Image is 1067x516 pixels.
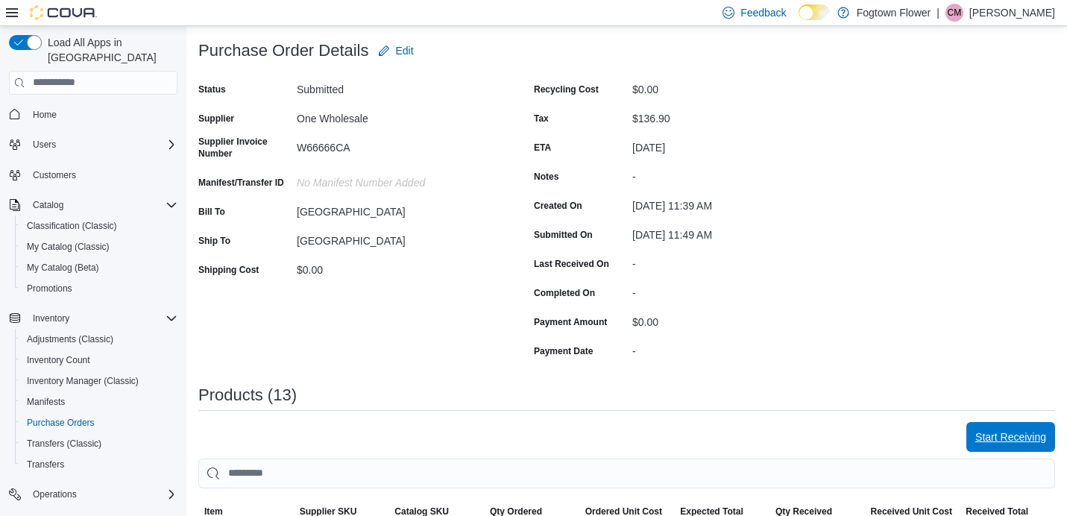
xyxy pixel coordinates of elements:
span: Inventory [33,312,69,324]
button: Transfers [15,454,183,475]
label: Ship To [198,235,230,247]
label: Recycling Cost [534,84,599,95]
span: Inventory Manager (Classic) [27,375,139,387]
h3: Products (13) [198,386,297,404]
div: [DATE] [632,136,832,154]
div: Submitted [297,78,497,95]
button: Manifests [15,391,183,412]
div: $0.00 [297,258,497,276]
span: CM [948,4,962,22]
span: Transfers [21,456,177,473]
button: Transfers (Classic) [15,433,183,454]
div: No Manifest Number added [297,171,497,189]
button: Edit [372,36,420,66]
label: ETA [534,142,551,154]
span: Transfers (Classic) [21,435,177,453]
div: $0.00 [632,78,832,95]
div: - [632,252,832,270]
button: My Catalog (Beta) [15,257,183,278]
h3: Purchase Order Details [198,42,369,60]
a: Transfers (Classic) [21,435,107,453]
label: Manifest/Transfer ID [198,177,284,189]
button: Users [3,134,183,155]
img: Cova [30,5,97,20]
span: Operations [27,485,177,503]
p: [PERSON_NAME] [969,4,1055,22]
span: Classification (Classic) [21,217,177,235]
span: Classification (Classic) [27,220,117,232]
span: Manifests [21,393,177,411]
button: Inventory Manager (Classic) [15,371,183,391]
label: Tax [534,113,549,125]
span: Operations [33,488,77,500]
a: Adjustments (Classic) [21,330,119,348]
div: [GEOGRAPHIC_DATA] [297,229,497,247]
span: Inventory Count [21,351,177,369]
input: Dark Mode [799,4,830,20]
div: $0.00 [632,310,832,328]
label: Payment Amount [534,316,607,328]
button: Purchase Orders [15,412,183,433]
label: Created On [534,200,582,212]
span: My Catalog (Classic) [27,241,110,253]
span: Catalog [27,196,177,214]
div: W66666CA [297,136,497,154]
div: - [632,165,832,183]
button: Catalog [3,195,183,215]
span: Start Receiving [975,430,1046,444]
a: Inventory Manager (Classic) [21,372,145,390]
span: My Catalog (Beta) [27,262,99,274]
span: Transfers [27,459,64,471]
label: Shipping Cost [198,264,259,276]
button: Home [3,104,183,125]
span: Adjustments (Classic) [21,330,177,348]
p: | [937,4,939,22]
a: Customers [27,166,82,184]
span: Promotions [21,280,177,298]
span: Edit [396,43,414,58]
label: Last Received On [534,258,609,270]
label: Supplier Invoice Number [198,136,291,160]
a: Classification (Classic) [21,217,123,235]
span: Manifests [27,396,65,408]
span: Purchase Orders [21,414,177,432]
div: - [632,339,832,357]
a: Home [27,106,63,124]
button: Catalog [27,196,69,214]
span: Inventory [27,309,177,327]
span: Customers [33,169,76,181]
a: Transfers [21,456,70,473]
button: Inventory [3,308,183,329]
a: My Catalog (Beta) [21,259,105,277]
span: Transfers (Classic) [27,438,101,450]
p: Fogtown Flower [857,4,931,22]
span: Catalog [33,199,63,211]
div: [GEOGRAPHIC_DATA] [297,200,497,218]
button: Users [27,136,62,154]
a: Manifests [21,393,71,411]
span: Promotions [27,283,72,295]
div: One Wholesale [297,107,497,125]
a: Inventory Count [21,351,96,369]
span: My Catalog (Classic) [21,238,177,256]
span: Inventory Count [27,354,90,366]
button: Classification (Classic) [15,215,183,236]
span: My Catalog (Beta) [21,259,177,277]
div: $136.90 [632,107,832,125]
a: My Catalog (Classic) [21,238,116,256]
span: Adjustments (Classic) [27,333,113,345]
div: [DATE] 11:49 AM [632,223,832,241]
button: My Catalog (Classic) [15,236,183,257]
label: Payment Date [534,345,593,357]
span: Customers [27,166,177,184]
label: Status [198,84,226,95]
button: Start Receiving [966,422,1055,452]
span: Users [33,139,56,151]
a: Purchase Orders [21,414,101,432]
span: Feedback [740,5,786,20]
button: Inventory [27,309,75,327]
div: Cameron McCrae [945,4,963,22]
label: Submitted On [534,229,593,241]
label: Notes [534,171,558,183]
span: Inventory Manager (Classic) [21,372,177,390]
